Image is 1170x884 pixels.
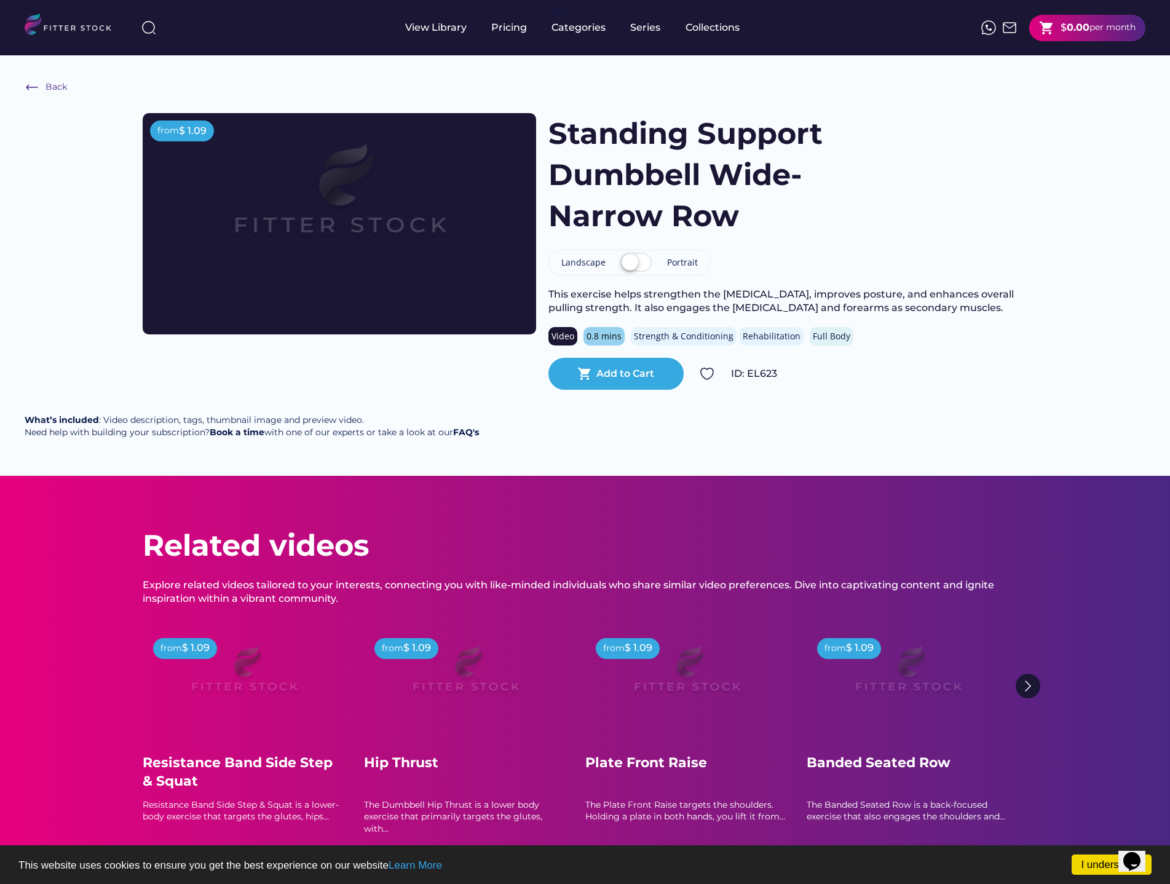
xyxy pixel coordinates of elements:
[143,799,346,823] div: Resistance Band Side Step & Squat is a lower-body exercise that targets the glutes, hips...
[829,631,987,719] img: Frame%2079%20%281%29.svg
[731,367,1028,381] div: ID: EL623
[382,642,403,655] div: from
[1067,22,1089,33] strong: 0.00
[561,256,606,269] div: Landscape
[548,113,908,237] h1: Standing Support Dumbbell Wide-Narrow Row
[700,366,714,381] img: Group%201000002324.svg
[389,859,442,871] a: Learn More
[1061,21,1067,34] div: $
[608,631,765,719] img: Frame%2079%20%281%29.svg
[551,330,574,342] div: Video
[25,414,99,425] strong: What’s included
[210,427,264,438] a: Book a time
[491,21,527,34] div: Pricing
[667,256,698,269] div: Portrait
[630,21,661,34] div: Series
[603,642,625,655] div: from
[634,330,733,342] div: Strength & Conditioning
[18,860,1152,870] p: This website uses cookies to ensure you get the best experience on our website
[143,525,369,566] div: Related videos
[1089,22,1136,34] div: per month
[165,631,323,719] img: Frame%2079%20%281%29.svg
[182,113,497,290] img: Frame%2079%20%281%29.svg
[1118,835,1158,872] iframe: chat widget
[813,330,850,342] div: Full Body
[743,330,800,342] div: Rehabilitation
[453,427,479,438] a: FAQ's
[1039,20,1054,36] button: shopping_cart
[587,330,622,342] div: 0.8 mins
[551,21,606,34] div: Categories
[585,754,788,773] div: Plate Front Raise
[141,20,156,35] img: search-normal%203.svg
[364,799,567,835] div: The Dumbbell Hip Thrust is a lower body exercise that primarily targets the glutes, with...
[45,81,67,93] div: Back
[387,631,544,719] img: Frame%2079%20%281%29.svg
[405,21,467,34] div: View Library
[807,799,1010,823] div: The Banded Seated Row is a back-focused exercise that also engages the shoulders and...
[548,288,1028,315] div: This exercise helps strengthen the [MEDICAL_DATA], improves posture, and enhances overall pulling...
[596,367,654,381] div: Add to Cart
[577,366,592,381] button: shopping_cart
[1072,854,1152,875] a: I understand!
[551,6,567,18] div: fvck
[179,124,207,138] div: $ 1.09
[1002,20,1017,35] img: Frame%2051.svg
[1016,674,1040,698] img: Group%201000002322%20%281%29.svg
[25,14,122,39] img: LOGO.svg
[143,578,1028,606] div: Explore related videos tailored to your interests, connecting you with like-minded individuals wh...
[981,20,996,35] img: meteor-icons_whatsapp%20%281%29.svg
[686,21,740,34] div: Collections
[807,754,1010,773] div: Banded Seated Row
[364,754,567,773] div: Hip Thrust
[157,125,179,137] div: from
[160,642,182,655] div: from
[585,799,788,823] div: The Plate Front Raise targets the shoulders. Holding a plate in both hands, you lift it from...
[143,754,346,792] div: Resistance Band Side Step & Squat
[824,642,846,655] div: from
[25,80,39,95] img: Frame%20%286%29.svg
[25,414,479,438] div: : Video description, tags, thumbnail image and preview video. Need help with building your subscr...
